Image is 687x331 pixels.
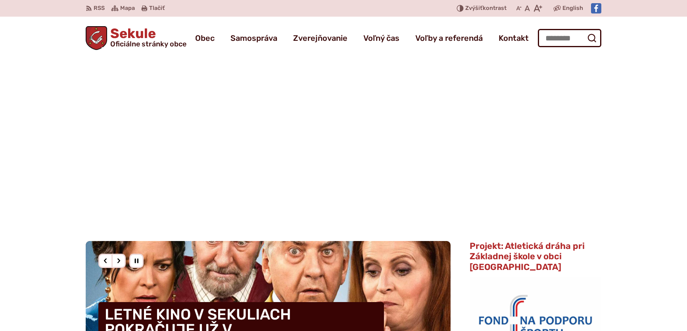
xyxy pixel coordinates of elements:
[415,27,483,49] a: Voľby a referendá
[293,27,347,49] a: Zverejňovanie
[86,26,107,50] img: Prejsť na domovskú stránku
[470,241,585,272] span: Projekt: Atletická dráha pri Základnej škole v obci [GEOGRAPHIC_DATA]
[110,40,186,48] span: Oficiálne stránky obce
[363,27,399,49] a: Voľný čas
[149,5,165,12] span: Tlačiť
[230,27,277,49] a: Samospráva
[465,5,507,12] span: kontrast
[129,254,144,268] div: Pozastaviť pohyb slajdera
[195,27,215,49] a: Obec
[120,4,135,13] span: Mapa
[94,4,105,13] span: RSS
[465,5,483,11] span: Zvýšiť
[591,3,601,13] img: Prejsť na Facebook stránku
[562,4,583,13] span: English
[107,27,186,48] h1: Sekule
[499,27,529,49] a: Kontakt
[86,26,186,50] a: Logo Sekule, prejsť na domovskú stránku.
[561,4,585,13] a: English
[111,254,126,268] div: Nasledujúci slajd
[98,254,113,268] div: Predošlý slajd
